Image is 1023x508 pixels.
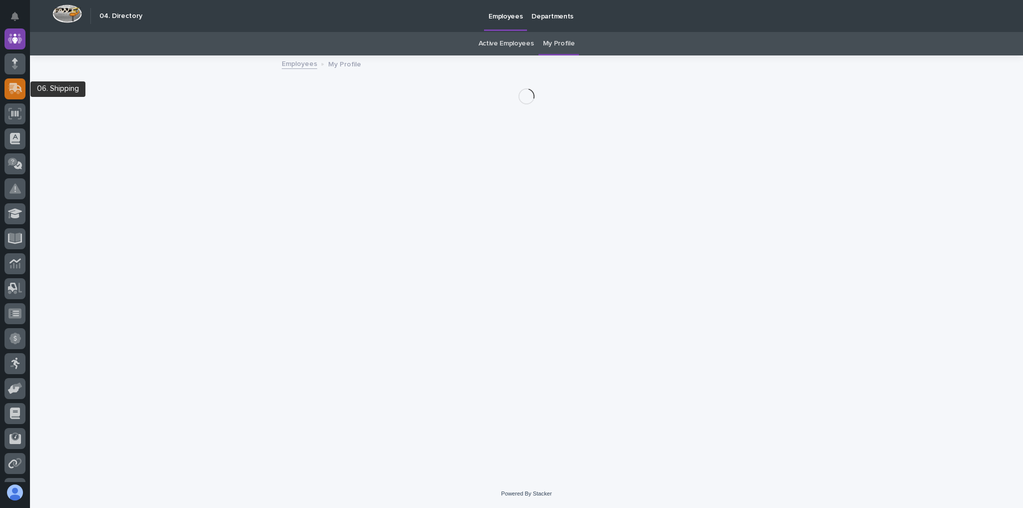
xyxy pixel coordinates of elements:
[479,32,534,55] a: Active Employees
[328,58,361,69] p: My Profile
[4,6,25,27] button: Notifications
[4,482,25,503] button: users-avatar
[543,32,575,55] a: My Profile
[99,12,142,20] h2: 04. Directory
[52,4,82,23] img: Workspace Logo
[282,57,317,69] a: Employees
[501,491,551,497] a: Powered By Stacker
[12,12,25,28] div: Notifications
